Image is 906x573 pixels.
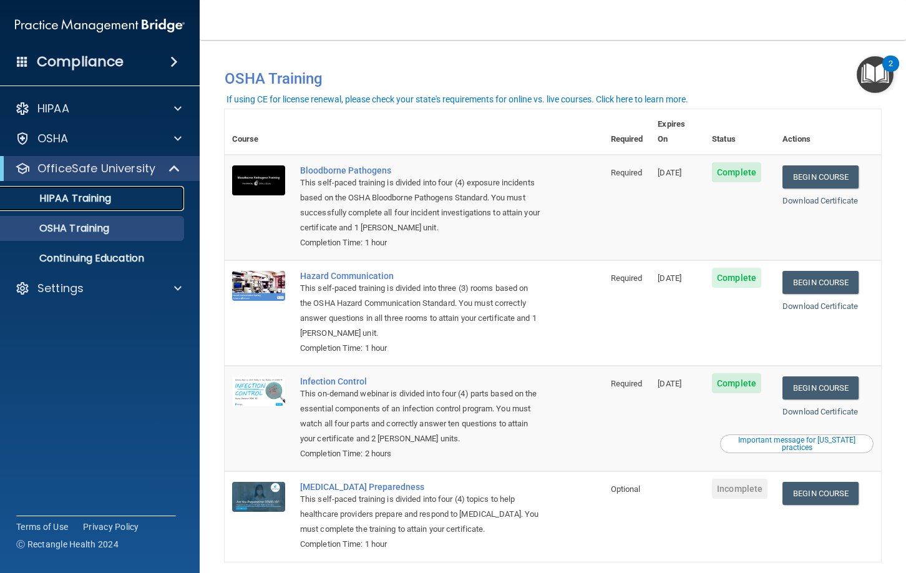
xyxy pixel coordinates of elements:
[782,196,858,205] a: Download Certificate
[782,376,859,399] a: Begin Course
[37,53,124,71] h4: Compliance
[857,56,894,93] button: Open Resource Center, 2 new notifications
[782,301,858,311] a: Download Certificate
[650,109,704,155] th: Expires On
[300,165,541,175] a: Bloodborne Pathogens
[300,175,541,235] div: This self-paced training is divided into four (4) exposure incidents based on the OSHA Bloodborne...
[782,165,859,189] a: Begin Course
[300,235,541,250] div: Completion Time: 1 hour
[37,161,155,176] p: OfficeSafe University
[37,101,69,116] p: HIPAA
[782,407,858,416] a: Download Certificate
[300,281,541,341] div: This self-paced training is divided into three (3) rooms based on the OSHA Hazard Communication S...
[611,273,643,283] span: Required
[83,521,139,533] a: Privacy Policy
[658,168,681,177] span: [DATE]
[658,273,681,283] span: [DATE]
[225,93,690,105] button: If using CE for license renewal, please check your state's requirements for online vs. live cours...
[712,162,761,182] span: Complete
[37,281,84,296] p: Settings
[225,109,293,155] th: Course
[611,379,643,388] span: Required
[300,537,541,552] div: Completion Time: 1 hour
[15,161,181,176] a: OfficeSafe University
[690,484,891,534] iframe: Drift Widget Chat Controller
[300,386,541,446] div: This on-demand webinar is divided into four (4) parts based on the essential components of an inf...
[15,101,182,116] a: HIPAA
[15,281,182,296] a: Settings
[300,492,541,537] div: This self-paced training is divided into four (4) topics to help healthcare providers prepare and...
[720,434,874,453] button: Read this if you are a dental practitioner in the state of CA
[226,95,688,104] div: If using CE for license renewal, please check your state's requirements for online vs. live cours...
[300,482,541,492] a: [MEDICAL_DATA] Preparedness
[8,252,178,265] p: Continuing Education
[15,13,185,38] img: PMB logo
[225,70,881,87] h4: OSHA Training
[603,109,651,155] th: Required
[300,446,541,461] div: Completion Time: 2 hours
[300,271,541,281] a: Hazard Communication
[889,64,893,80] div: 2
[712,373,761,393] span: Complete
[775,109,881,155] th: Actions
[722,436,872,451] div: Important message for [US_STATE] practices
[712,479,767,499] span: Incomplete
[300,376,541,386] a: Infection Control
[37,131,69,146] p: OSHA
[658,379,681,388] span: [DATE]
[712,268,761,288] span: Complete
[16,521,68,533] a: Terms of Use
[15,131,182,146] a: OSHA
[611,168,643,177] span: Required
[782,271,859,294] a: Begin Course
[704,109,775,155] th: Status
[16,538,119,551] span: Ⓒ Rectangle Health 2024
[8,192,111,205] p: HIPAA Training
[8,222,109,235] p: OSHA Training
[782,482,859,505] a: Begin Course
[611,484,641,494] span: Optional
[300,341,541,356] div: Completion Time: 1 hour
